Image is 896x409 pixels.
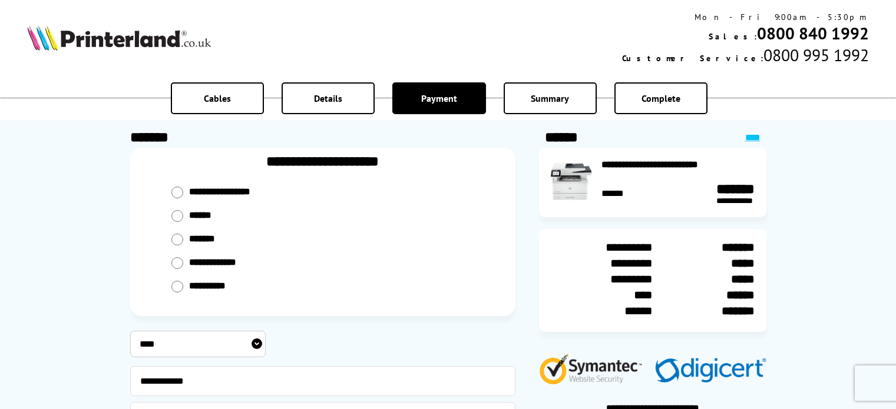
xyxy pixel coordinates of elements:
[531,92,569,104] span: Summary
[27,25,211,51] img: Printerland Logo
[709,31,757,42] span: Sales:
[622,53,763,64] span: Customer Service:
[421,92,457,104] span: Payment
[757,22,869,44] a: 0800 840 1992
[622,12,869,22] div: Mon - Fri 9:00am - 5:30pm
[314,92,342,104] span: Details
[763,44,869,66] span: 0800 995 1992
[642,92,680,104] span: Complete
[204,92,231,104] span: Cables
